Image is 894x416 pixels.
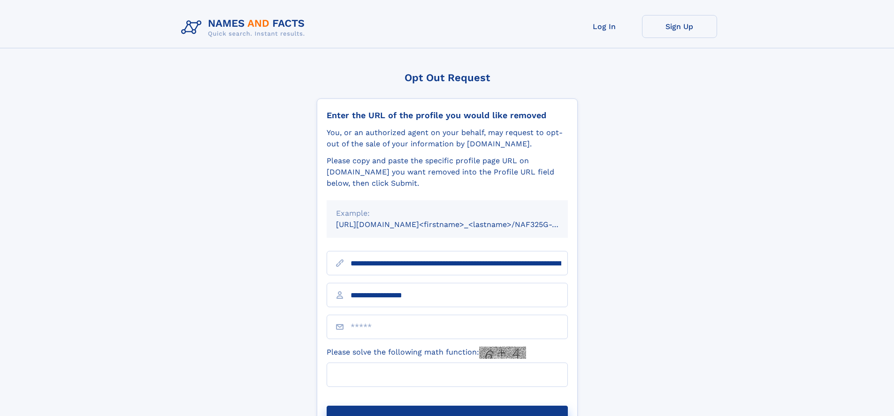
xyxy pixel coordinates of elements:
[336,220,586,229] small: [URL][DOMAIN_NAME]<firstname>_<lastname>/NAF325G-xxxxxxxx
[327,155,568,189] div: Please copy and paste the specific profile page URL on [DOMAIN_NAME] you want removed into the Pr...
[317,72,578,83] div: Opt Out Request
[567,15,642,38] a: Log In
[327,127,568,150] div: You, or an authorized agent on your behalf, may request to opt-out of the sale of your informatio...
[327,347,526,359] label: Please solve the following math function:
[177,15,313,40] img: Logo Names and Facts
[327,110,568,121] div: Enter the URL of the profile you would like removed
[336,208,558,219] div: Example:
[642,15,717,38] a: Sign Up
